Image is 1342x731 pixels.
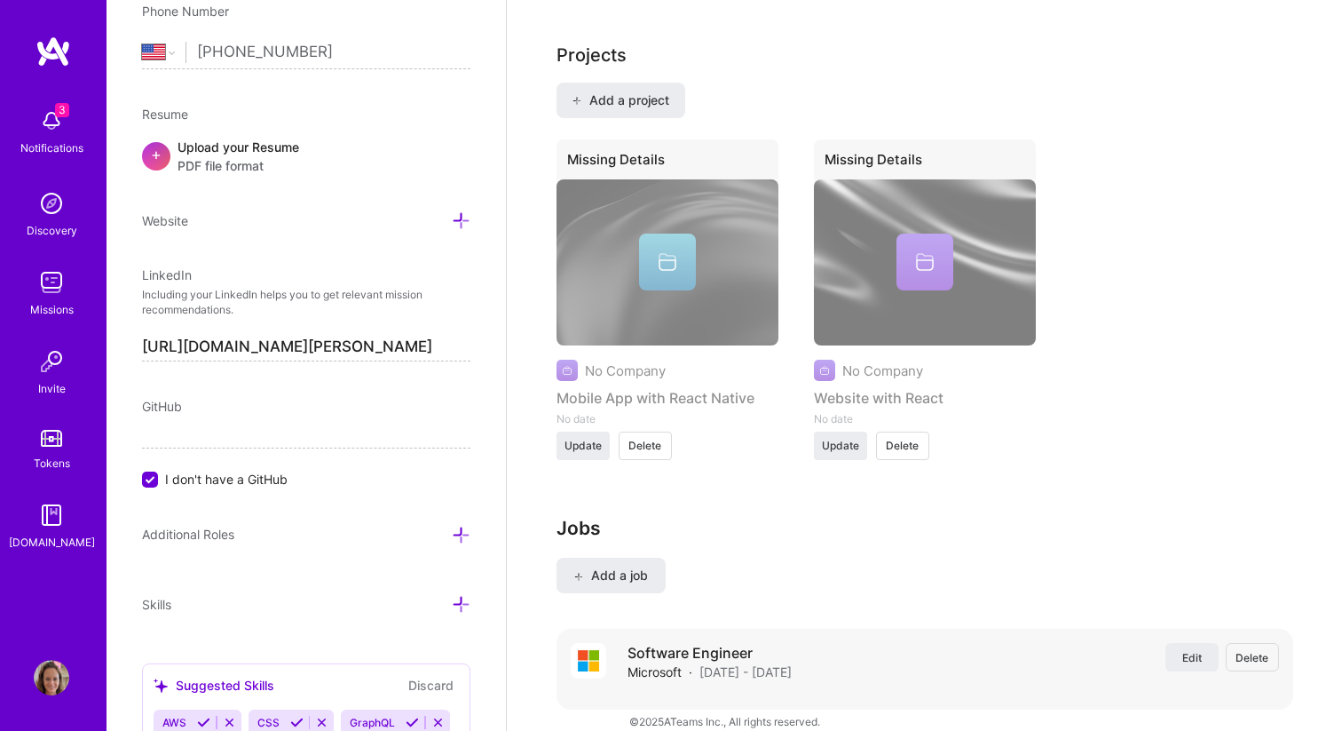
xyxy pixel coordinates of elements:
span: Delete [1235,650,1268,665]
img: teamwork [34,265,69,300]
span: Delete [886,438,919,454]
i: icon PlusBlack [574,572,584,582]
i: icon SuggestedTeams [154,679,169,694]
span: Add a project [572,91,668,109]
span: AWS [162,716,186,729]
i: Accept [290,716,304,729]
i: Reject [315,716,328,729]
div: Invite [38,379,66,398]
img: tokens [41,430,62,447]
img: logo [36,36,71,68]
span: Phone Number [142,4,229,19]
span: [DATE] - [DATE] [699,663,792,681]
div: Missing Details [814,139,1036,187]
span: · [689,663,692,681]
span: GraphQL [350,716,395,729]
span: LinkedIn [142,267,192,282]
h4: Software Engineer [628,643,792,663]
div: Discovery [27,221,77,240]
span: 3 [55,103,69,117]
div: Suggested Skills [154,676,274,695]
span: Update [564,438,602,454]
i: Reject [223,716,236,729]
div: Missions [30,300,74,319]
i: Reject [431,716,445,729]
span: I don't have a GitHub [165,470,288,489]
p: Including your LinkedIn helps you to get relevant mission recommendations. [142,288,470,318]
span: Additional Roles [142,527,234,542]
span: Skills [142,597,171,612]
div: Missing Details [557,139,778,187]
span: CSS [257,716,280,729]
span: Edit [1182,650,1202,665]
div: [DOMAIN_NAME] [9,533,95,552]
div: Projects [557,42,627,68]
img: User Avatar [34,660,69,695]
img: guide book [34,497,69,533]
img: Company logo [571,643,606,679]
span: Website [142,213,188,228]
span: GitHub [142,399,182,414]
input: +1 (000) 000-0000 [197,27,470,78]
div: Tokens [34,454,70,473]
div: Upload your Resume [178,138,299,175]
i: icon PlusBlack [572,96,581,106]
img: bell [34,103,69,139]
h3: Jobs [557,517,1293,539]
span: Microsoft [628,663,682,681]
span: Update [822,438,859,454]
span: PDF file format [178,156,299,175]
img: discovery [34,186,69,221]
span: Delete [628,438,661,454]
i: Accept [406,716,419,729]
img: Invite [34,344,69,379]
i: Accept [197,716,210,729]
div: Notifications [20,139,83,157]
button: Discard [403,675,459,695]
span: + [151,145,162,163]
span: Add a job [574,567,648,584]
span: Resume [142,107,188,122]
